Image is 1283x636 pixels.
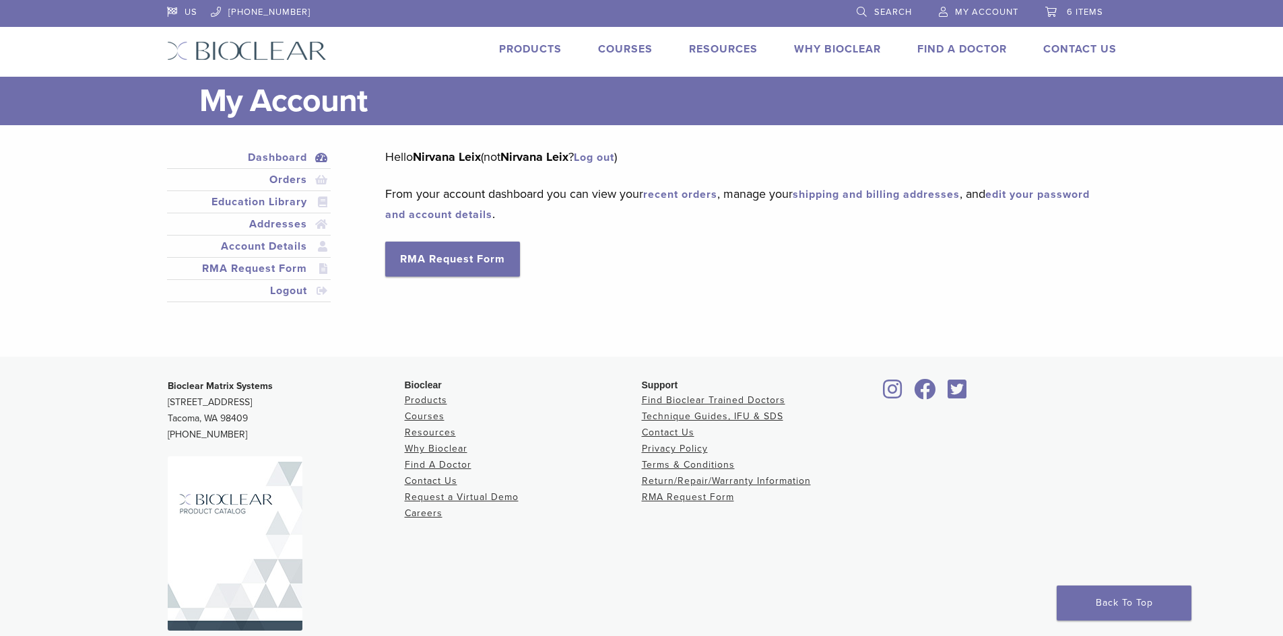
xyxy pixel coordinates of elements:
[405,394,447,406] a: Products
[170,216,329,232] a: Addresses
[170,194,329,210] a: Education Library
[642,427,694,438] a: Contact Us
[642,459,735,470] a: Terms & Conditions
[167,147,331,318] nav: Account pages
[385,147,1096,167] p: Hello (not ? )
[405,411,445,422] a: Courses
[500,149,568,164] strong: Nirvana Leix
[170,149,329,166] a: Dashboard
[405,459,471,470] a: Find A Doctor
[413,149,481,164] strong: Nirvana Leix
[643,188,717,201] a: recent orders
[642,475,811,487] a: Return/Repair/Warranty Information
[910,387,941,400] a: Bioclear
[405,491,519,503] a: Request a Virtual Demo
[917,42,1007,56] a: Find A Doctor
[794,42,881,56] a: Why Bioclear
[170,283,329,299] a: Logout
[405,380,442,390] span: Bioclear
[642,394,785,406] a: Find Bioclear Trained Doctors
[405,443,467,454] a: Why Bioclear
[1067,7,1103,17] span: 6 items
[170,172,329,188] a: Orders
[874,7,912,17] span: Search
[793,188,960,201] a: shipping and billing addresses
[955,7,1018,17] span: My Account
[1057,586,1191,621] a: Back To Top
[385,184,1096,224] p: From your account dashboard you can view your , manage your , and .
[170,238,329,254] a: Account Details
[689,42,758,56] a: Resources
[499,42,562,56] a: Products
[167,41,327,61] img: Bioclear
[170,260,329,277] a: RMA Request Form
[385,242,520,277] a: RMA Request Form
[598,42,653,56] a: Courses
[642,411,783,422] a: Technique Guides, IFU & SDS
[944,387,972,400] a: Bioclear
[879,387,907,400] a: Bioclear
[1043,42,1117,56] a: Contact Us
[168,378,405,443] p: [STREET_ADDRESS] Tacoma, WA 98409 [PHONE_NUMBER]
[405,475,457,487] a: Contact Us
[199,77,1117,125] h1: My Account
[168,456,302,631] img: Bioclear
[642,443,708,454] a: Privacy Policy
[405,427,456,438] a: Resources
[574,151,614,164] a: Log out
[168,380,273,392] strong: Bioclear Matrix Systems
[405,507,442,519] a: Careers
[642,491,734,503] a: RMA Request Form
[642,380,678,390] span: Support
